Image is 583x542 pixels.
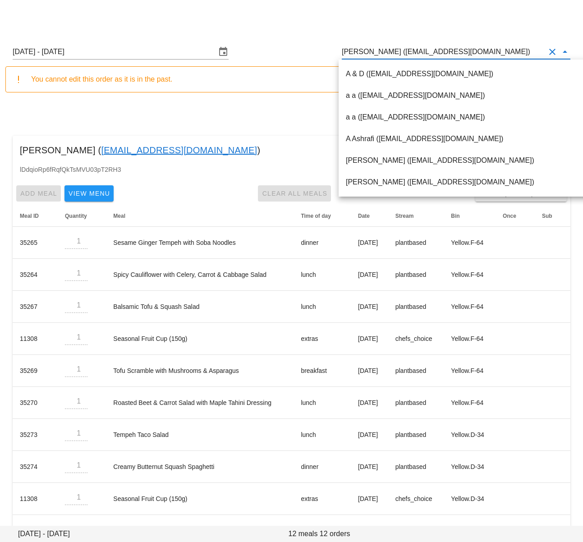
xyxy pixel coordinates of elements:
td: extras [294,323,351,355]
span: Once [503,213,516,219]
td: Tofu Scramble with Mushrooms & Asparagus [106,355,294,387]
td: plantbased [388,451,444,483]
td: chefs_choice [388,323,444,355]
a: [EMAIL_ADDRESS][DOMAIN_NAME] [101,143,257,157]
td: Yellow.F-64 [444,227,496,259]
td: 11308 [13,323,58,355]
td: 11308 [13,483,58,515]
th: Date: Not sorted. Activate to sort ascending. [351,205,388,227]
span: Date [358,213,370,219]
td: Yellow.D-34 [444,483,496,515]
td: 35264 [13,259,58,291]
td: Yellow.F-64 [444,355,496,387]
div: lDdqioRp6fRqfQkTsMVU03pT2RH3 [13,165,570,182]
th: Meal ID: Not sorted. Activate to sort ascending. [13,205,58,227]
td: [DATE] [351,259,388,291]
td: Balsamic Tofu & Squash Salad [106,291,294,323]
td: [DATE] [351,387,388,419]
td: [DATE] [351,291,388,323]
td: lunch [294,419,351,451]
td: 35270 [13,387,58,419]
td: lunch [294,259,351,291]
td: 35273 [13,419,58,451]
td: dinner [294,451,351,483]
span: Meal ID [20,213,39,219]
th: Sub: Not sorted. Activate to sort ascending. [535,205,570,227]
td: Seasonal Fruit Cup (150g) [106,483,294,515]
td: 35274 [13,451,58,483]
th: Bin: Not sorted. Activate to sort ascending. [444,205,496,227]
td: plantbased [388,227,444,259]
td: Yellow.F-64 [444,323,496,355]
td: 35267 [13,291,58,323]
td: lunch [294,291,351,323]
td: breakfast [294,355,351,387]
span: View Menu [68,190,110,197]
td: Seasonal Fruit Cup (150g) [106,323,294,355]
td: [DATE] [351,355,388,387]
span: You cannot edit this order as it is in the past. [31,75,172,83]
td: 35265 [13,227,58,259]
button: View Menu [64,185,114,202]
td: 35269 [13,355,58,387]
td: plantbased [388,291,444,323]
td: Sesame Ginger Tempeh with Soba Noodles [106,227,294,259]
th: Quantity: Not sorted. Activate to sort ascending. [58,205,106,227]
div: [PERSON_NAME] ( ) plantbased ( plantbased ) [13,136,570,165]
td: plantbased [388,387,444,419]
th: Meal: Not sorted. Activate to sort ascending. [106,205,294,227]
td: Yellow.F-64 [444,259,496,291]
span: Stream [395,213,414,219]
td: plantbased [388,419,444,451]
td: Yellow.F-64 [444,291,496,323]
td: Yellow.D-34 [444,451,496,483]
td: [DATE] [351,483,388,515]
td: chefs_choice [388,483,444,515]
span: Bin [451,213,459,219]
span: Time of day [301,213,331,219]
span: Quantity [65,213,87,219]
td: Yellow.D-34 [444,419,496,451]
th: Time of day: Not sorted. Activate to sort ascending. [294,205,351,227]
td: [DATE] [351,419,388,451]
td: plantbased [388,259,444,291]
button: Clear Customer [547,46,558,57]
td: Yellow.F-64 [444,387,496,419]
td: Tempeh Taco Salad [106,419,294,451]
th: Stream: Not sorted. Activate to sort ascending. [388,205,444,227]
td: [DATE] [351,227,388,259]
th: Once: Not sorted. Activate to sort ascending. [496,205,535,227]
td: lunch [294,387,351,419]
td: Creamy Butternut Squash Spaghetti [106,451,294,483]
span: Meal [113,213,125,219]
td: [DATE] [351,451,388,483]
td: extras [294,483,351,515]
td: dinner [294,227,351,259]
span: Sub [542,213,552,219]
td: Spicy Cauliflower with Celery, Carrot & Cabbage Salad [106,259,294,291]
td: Roasted Beet & Carrot Salad with Maple Tahini Dressing [106,387,294,419]
td: plantbased [388,355,444,387]
td: [DATE] [351,323,388,355]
